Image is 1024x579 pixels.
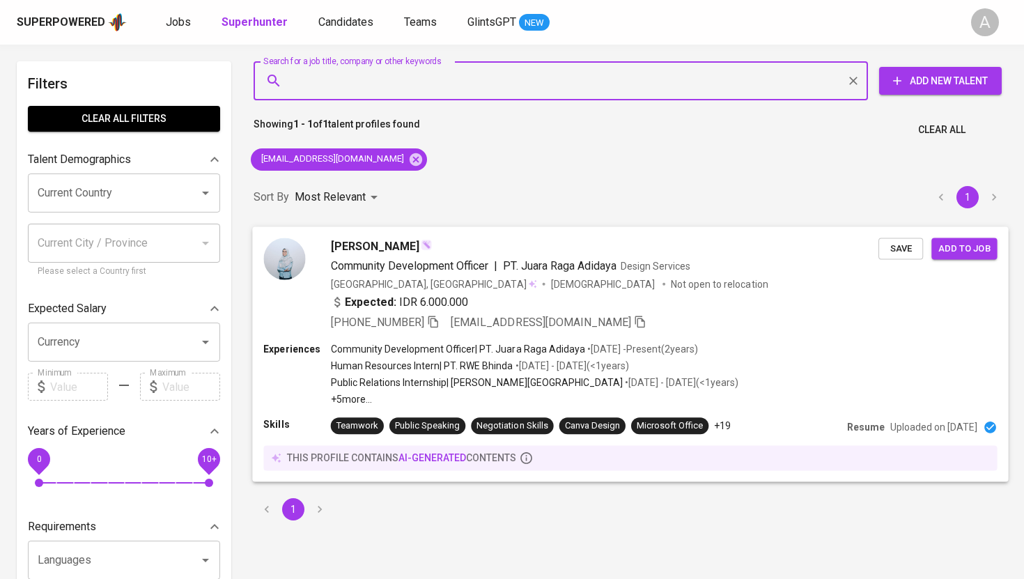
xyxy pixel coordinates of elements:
[551,277,657,291] span: [DEMOGRAPHIC_DATA]
[50,373,108,401] input: Value
[398,452,466,463] span: AI-generated
[844,71,863,91] button: Clear
[331,238,419,254] span: [PERSON_NAME]
[17,12,127,33] a: Superpoweredapp logo
[28,106,220,132] button: Clear All filters
[36,454,41,464] span: 0
[331,315,424,328] span: [PHONE_NUMBER]
[476,419,548,433] div: Negotiation Skills
[336,419,378,433] div: Teamwork
[28,423,125,440] p: Years of Experience
[331,376,623,389] p: Public Relations Internship | [PERSON_NAME][GEOGRAPHIC_DATA]
[254,227,1007,481] a: [PERSON_NAME]Community Development Officer|PT. Juara Raga AdidayaDesign Services[GEOGRAPHIC_DATA]...
[318,14,376,31] a: Candidates
[323,118,328,130] b: 1
[890,72,991,90] span: Add New Talent
[222,14,290,31] a: Superhunter
[254,498,333,520] nav: pagination navigation
[621,260,690,271] span: Design Services
[885,240,916,256] span: Save
[28,300,107,317] p: Expected Salary
[395,419,460,433] div: Public Speaking
[201,454,216,464] span: 10+
[714,419,731,433] p: +19
[467,14,550,31] a: GlintsGPT NEW
[331,277,537,291] div: [GEOGRAPHIC_DATA], [GEOGRAPHIC_DATA]
[847,420,885,434] p: Resume
[565,419,620,433] div: Canva Design
[331,359,513,373] p: Human Resources Intern | PT. RWE Bhinda
[878,238,923,259] button: Save
[623,376,738,389] p: • [DATE] - [DATE] ( <1 years )
[162,373,220,401] input: Value
[503,258,616,272] span: PT. Juara Raga Adidaya
[282,498,304,520] button: page 1
[251,153,412,166] span: [EMAIL_ADDRESS][DOMAIN_NAME]
[295,189,366,206] p: Most Relevant
[585,341,698,355] p: • [DATE] - Present ( 2 years )
[222,15,288,29] b: Superhunter
[263,238,305,279] img: d28455e83e8a0a8a043859f50a910b71.jpeg
[251,148,427,171] div: [EMAIL_ADDRESS][DOMAIN_NAME]
[913,117,971,143] button: Clear All
[38,265,210,279] p: Please select a Country first
[404,15,437,29] span: Teams
[196,550,215,570] button: Open
[254,117,420,143] p: Showing of talent profiles found
[28,151,131,168] p: Talent Demographics
[196,183,215,203] button: Open
[890,420,977,434] p: Uploaded on [DATE]
[467,15,516,29] span: GlintsGPT
[263,417,330,431] p: Skills
[971,8,999,36] div: A
[108,12,127,33] img: app logo
[345,293,396,310] b: Expected:
[28,417,220,445] div: Years of Experience
[295,185,382,210] div: Most Relevant
[318,15,373,29] span: Candidates
[928,186,1007,208] nav: pagination navigation
[28,72,220,95] h6: Filters
[28,295,220,323] div: Expected Salary
[938,240,990,256] span: Add to job
[28,518,96,535] p: Requirements
[404,14,440,31] a: Teams
[263,341,330,355] p: Experiences
[671,277,768,291] p: Not open to relocation
[331,392,739,406] p: +5 more ...
[513,359,628,373] p: • [DATE] - [DATE] ( <1 years )
[28,513,220,541] div: Requirements
[287,451,517,465] p: this profile contains contents
[166,14,194,31] a: Jobs
[166,15,191,29] span: Jobs
[519,16,550,30] span: NEW
[293,118,313,130] b: 1 - 1
[879,67,1002,95] button: Add New Talent
[451,315,631,328] span: [EMAIL_ADDRESS][DOMAIN_NAME]
[331,258,489,272] span: Community Development Officer
[931,238,997,259] button: Add to job
[28,146,220,173] div: Talent Demographics
[421,239,432,250] img: magic_wand.svg
[196,332,215,352] button: Open
[956,186,979,208] button: page 1
[254,189,289,206] p: Sort By
[331,293,469,310] div: IDR 6.000.000
[637,419,703,433] div: Microsoft Office
[17,15,105,31] div: Superpowered
[39,110,209,128] span: Clear All filters
[331,341,585,355] p: Community Development Officer | PT. Juara Raga Adidaya
[918,121,965,139] span: Clear All
[494,257,497,274] span: |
